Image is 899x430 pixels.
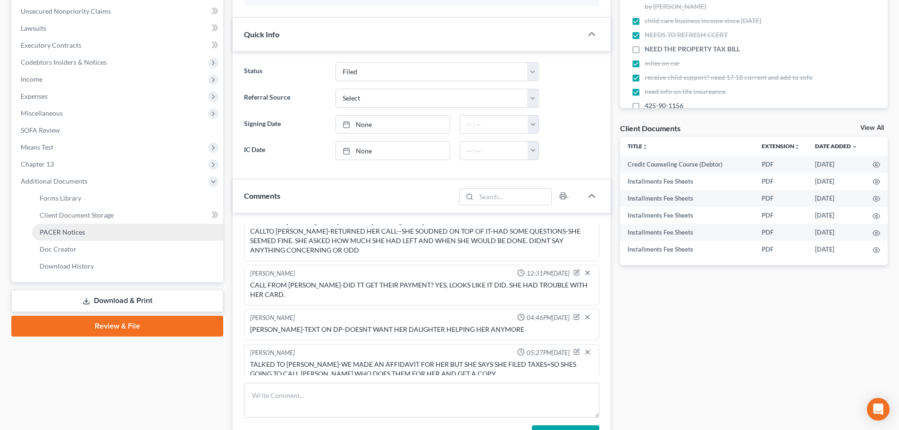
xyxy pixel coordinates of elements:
[645,59,680,68] span: miles on car
[21,24,46,32] span: Lawsuits
[860,125,884,131] a: View All
[239,141,330,160] label: IC Date
[807,224,865,241] td: [DATE]
[239,115,330,134] label: Signing Date
[645,73,812,82] span: receive child support? need 17 18 current and add to sofa
[32,207,223,224] a: Client Document Storage
[645,30,728,40] span: NEEDS TO REFRESH CCERT
[40,194,81,202] span: Forms Library
[336,116,450,134] a: None
[754,156,807,173] td: PDF
[21,160,54,168] span: Chapter 13
[620,224,754,241] td: Installments Fee Sheets
[620,207,754,224] td: Installments Fee Sheets
[645,101,683,110] span: 425-90-1156
[807,207,865,224] td: [DATE]
[239,89,330,108] label: Referral Source
[11,290,223,312] a: Download & Print
[867,398,890,421] div: Open Intercom Messenger
[527,348,570,357] span: 05:27PM[DATE]
[642,144,648,150] i: unfold_more
[244,191,280,200] span: Comments
[527,269,570,278] span: 12:31PM[DATE]
[250,269,295,278] div: [PERSON_NAME]
[21,92,48,100] span: Expenses
[40,262,94,270] span: Download History
[21,109,63,117] span: Miscellaneous
[13,3,223,20] a: Unsecured Nonpriority Claims
[250,348,295,358] div: [PERSON_NAME]
[645,16,761,25] span: child care business income since [DATE]
[620,173,754,190] td: Installments Fee Sheets
[21,41,81,49] span: Executory Contracts
[754,224,807,241] td: PDF
[794,144,800,150] i: unfold_more
[620,190,754,207] td: Installments Fee Sheets
[620,241,754,258] td: Installments Fee Sheets
[32,258,223,275] a: Download History
[40,211,114,219] span: Client Document Storage
[645,87,725,96] span: need info on life insureance
[250,217,593,255] div: TALKED TO [PERSON_NAME]-SHE SAYS [PERSON_NAME] HAS DEMENTIA CALLTO [PERSON_NAME]-RETURNED HER CAL...
[527,313,570,322] span: 04:46PM[DATE]
[336,142,450,160] a: None
[239,62,330,81] label: Status
[620,123,681,133] div: Client Documents
[21,177,87,185] span: Additional Documents
[21,75,42,83] span: Income
[244,30,279,39] span: Quick Info
[21,7,111,15] span: Unsecured Nonpriority Claims
[754,207,807,224] td: PDF
[762,143,800,150] a: Extensionunfold_more
[21,143,53,151] span: Means Test
[32,190,223,207] a: Forms Library
[460,116,528,134] input: -- : --
[13,20,223,37] a: Lawsuits
[32,241,223,258] a: Doc Creator
[620,156,754,173] td: Credit Counseling Course (Debtor)
[21,58,107,66] span: Codebtors Insiders & Notices
[13,37,223,54] a: Executory Contracts
[807,173,865,190] td: [DATE]
[754,241,807,258] td: PDF
[21,126,60,134] span: SOFA Review
[250,325,593,334] div: [PERSON_NAME]-TEXT ON DP-DOESNT WANT HER DAUGHTER HELPING HER ANYMORE
[250,360,593,379] div: TALKED TO [PERSON_NAME]-WE MADE AN AFFIDAVIT FOR HER BUT SHE SAYS SHE FILED TAXES=SO SHES GOING T...
[815,143,857,150] a: Date Added expand_more
[40,228,85,236] span: PACER Notices
[40,245,76,253] span: Doc Creator
[645,44,740,54] span: NEED THE PROPERTY TAX BILL
[32,224,223,241] a: PACER Notices
[250,280,593,299] div: CALL FROM [PERSON_NAME]-DID TT GET THEIR PAYMENT? YES, LOOKS LIKE IT DID. SHE HAD TROUBLE WITH HE...
[754,173,807,190] td: PDF
[11,316,223,337] a: Review & File
[628,143,648,150] a: Titleunfold_more
[13,122,223,139] a: SOFA Review
[754,190,807,207] td: PDF
[852,144,857,150] i: expand_more
[807,241,865,258] td: [DATE]
[460,142,528,160] input: -- : --
[477,189,552,205] input: Search...
[250,313,295,323] div: [PERSON_NAME]
[807,190,865,207] td: [DATE]
[807,156,865,173] td: [DATE]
